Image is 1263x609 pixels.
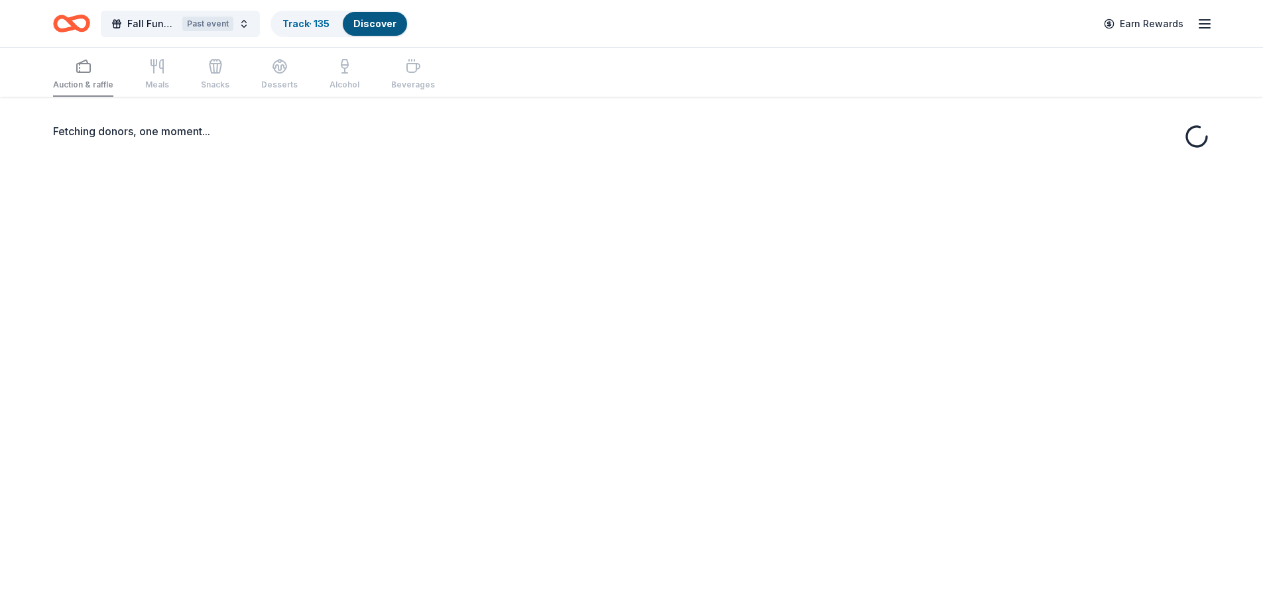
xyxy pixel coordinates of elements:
[182,17,233,31] div: Past event
[53,123,1210,139] div: Fetching donors, one moment...
[1096,12,1191,36] a: Earn Rewards
[101,11,260,37] button: Fall FundraiserPast event
[282,18,330,29] a: Track· 135
[53,8,90,39] a: Home
[271,11,408,37] button: Track· 135Discover
[127,16,177,32] span: Fall Fundraiser
[353,18,396,29] a: Discover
